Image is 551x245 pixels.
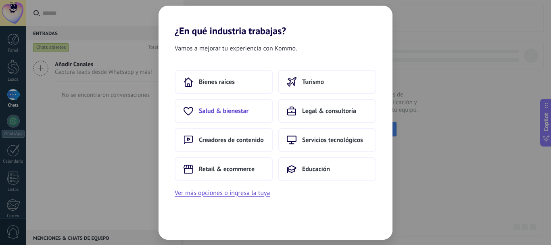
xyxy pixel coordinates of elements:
[175,128,273,152] button: Creadores de contenido
[175,157,273,181] button: Retail & ecommerce
[175,188,270,198] button: Ver más opciones o ingresa la tuya
[175,70,273,94] button: Bienes raíces
[175,43,297,54] span: Vamos a mejorar tu experiencia con Kommo.
[278,99,376,123] button: Legal & consultoría
[199,136,264,144] span: Creadores de contenido
[302,165,330,173] span: Educación
[278,157,376,181] button: Educación
[159,6,392,37] h2: ¿En qué industria trabajas?
[199,165,255,173] span: Retail & ecommerce
[302,107,356,115] span: Legal & consultoría
[302,78,324,86] span: Turismo
[199,78,235,86] span: Bienes raíces
[278,128,376,152] button: Servicios tecnológicos
[302,136,363,144] span: Servicios tecnológicos
[175,99,273,123] button: Salud & bienestar
[278,70,376,94] button: Turismo
[199,107,248,115] span: Salud & bienestar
